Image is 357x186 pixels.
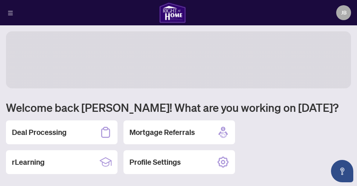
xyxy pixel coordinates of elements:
[341,9,347,17] span: JB
[6,100,351,114] h1: Welcome back [PERSON_NAME]! What are you working on [DATE]?
[12,127,67,138] h2: Deal Processing
[129,127,195,138] h2: Mortgage Referrals
[331,160,353,182] button: Open asap
[129,157,181,167] h2: Profile Settings
[12,157,45,167] h2: rLearning
[8,10,13,16] span: menu
[159,2,186,23] img: logo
